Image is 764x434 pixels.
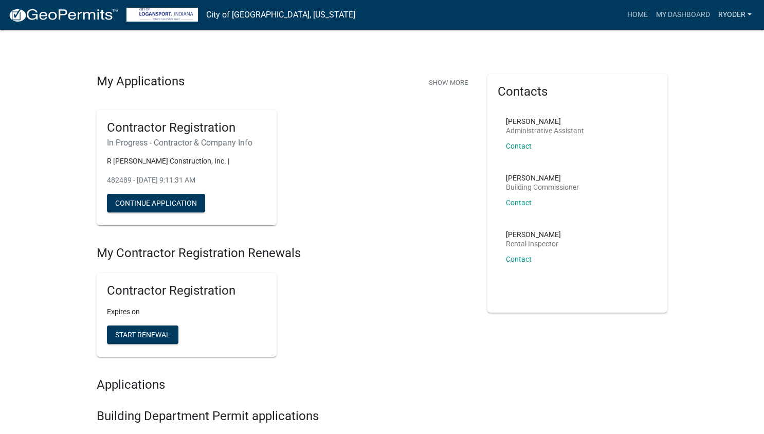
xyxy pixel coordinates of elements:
[506,142,532,150] a: Contact
[107,306,266,317] p: Expires on
[107,120,266,135] h5: Contractor Registration
[506,198,532,207] a: Contact
[714,5,756,25] a: RYoder
[107,283,266,298] h5: Contractor Registration
[97,246,472,365] wm-registration-list-section: My Contractor Registration Renewals
[425,74,472,91] button: Show More
[506,118,584,125] p: [PERSON_NAME]
[652,5,714,25] a: My Dashboard
[506,184,579,191] p: Building Commissioner
[107,175,266,186] p: 482489 - [DATE] 9:11:31 AM
[97,74,185,89] h4: My Applications
[107,194,205,212] button: Continue Application
[506,240,561,247] p: Rental Inspector
[506,174,579,182] p: [PERSON_NAME]
[97,246,472,261] h4: My Contractor Registration Renewals
[623,5,652,25] a: Home
[107,156,266,167] p: R [PERSON_NAME] Construction, Inc. |
[506,127,584,134] p: Administrative Assistant
[97,377,472,392] h4: Applications
[498,84,657,99] h5: Contacts
[506,255,532,263] a: Contact
[107,325,178,344] button: Start Renewal
[126,8,198,22] img: City of Logansport, Indiana
[97,409,472,424] h4: Building Department Permit applications
[206,6,355,24] a: City of [GEOGRAPHIC_DATA], [US_STATE]
[506,231,561,238] p: [PERSON_NAME]
[107,138,266,148] h6: In Progress - Contractor & Company Info
[115,331,170,339] span: Start Renewal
